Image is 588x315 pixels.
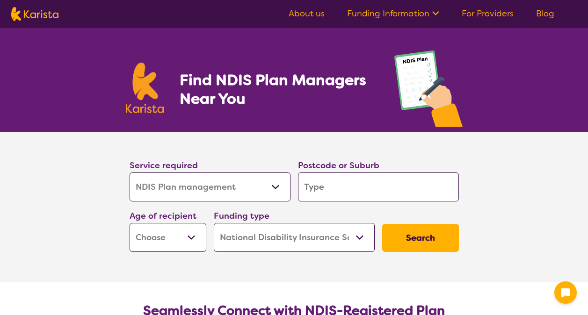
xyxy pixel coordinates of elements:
[289,8,325,19] a: About us
[180,71,375,108] h1: Find NDIS Plan Managers Near You
[130,160,198,171] label: Service required
[347,8,439,19] a: Funding Information
[298,160,379,171] label: Postcode or Suburb
[214,210,269,222] label: Funding type
[11,7,58,21] img: Karista logo
[382,224,459,252] button: Search
[126,63,164,113] img: Karista logo
[130,210,196,222] label: Age of recipient
[462,8,514,19] a: For Providers
[298,172,459,201] input: Type
[394,50,463,132] img: plan-management
[536,8,554,19] a: Blog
